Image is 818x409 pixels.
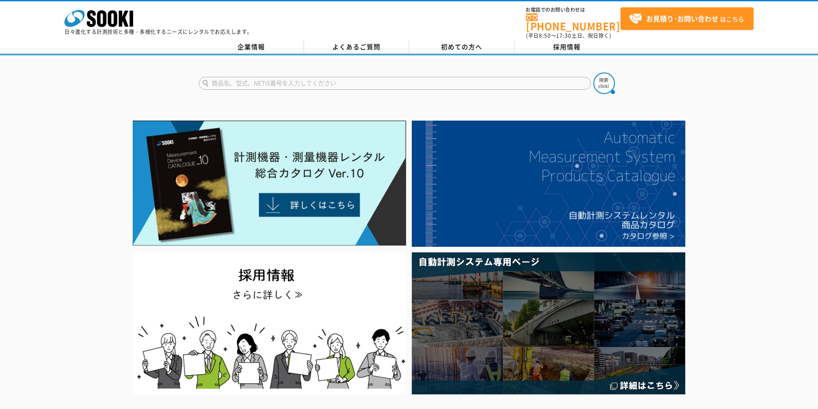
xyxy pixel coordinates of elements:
[412,252,685,394] img: 自動計測システム専用ページ
[133,121,406,246] img: Catalog Ver10
[64,29,252,34] p: 日々進化する計測技術と多種・多様化するニーズにレンタルでお応えします。
[526,7,620,12] span: お電話でのお問い合わせは
[646,13,718,24] strong: お見積り･お問い合わせ
[199,77,591,90] input: 商品名、型式、NETIS番号を入力してください
[556,32,572,39] span: 17:30
[539,32,551,39] span: 8:50
[199,41,304,54] a: 企業情報
[593,73,615,94] img: btn_search.png
[304,41,409,54] a: よくあるご質問
[629,12,744,25] span: はこちら
[409,41,514,54] a: 初めての方へ
[441,42,482,52] span: 初めての方へ
[514,41,620,54] a: 採用情報
[412,121,685,247] img: 自動計測システムカタログ
[526,32,611,39] span: (平日 ～ 土日、祝日除く)
[526,13,620,31] a: [PHONE_NUMBER]
[620,7,754,30] a: お見積り･お問い合わせはこちら
[133,252,406,394] img: SOOKI recruit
